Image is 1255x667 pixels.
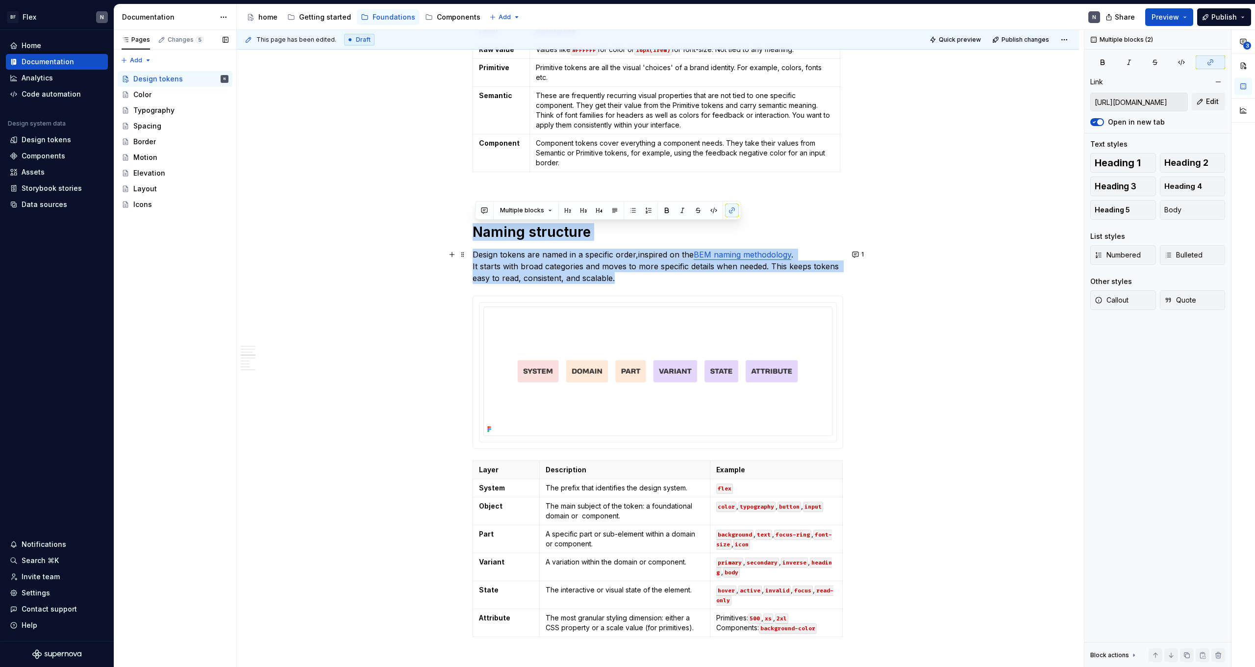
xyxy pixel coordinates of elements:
div: Documentation [122,12,215,22]
a: Assets [6,164,108,180]
p: The most granular styling dimension: either a CSS property or a scale value (for primitives). [546,613,704,633]
code: hover [716,586,736,596]
button: Numbered [1090,245,1156,265]
div: Notifications [22,539,66,549]
a: Design tokensN [118,71,232,87]
span: Callout [1095,295,1129,305]
p: A specific part or sub-element within a domain or component. [546,529,704,549]
div: Elevation [133,168,165,178]
button: Search ⌘K [6,553,108,568]
a: BEM naming methodology [694,250,791,260]
a: Spacing [118,118,232,134]
button: Heading 3 [1090,177,1156,196]
button: Quote [1160,290,1226,310]
div: Home [22,41,41,51]
div: Assets [22,167,45,177]
a: Elevation [118,165,232,181]
code: primary [716,558,743,568]
p: The interactive or visual state of the element. [546,585,704,595]
code: typography [738,502,776,512]
div: Page tree [118,71,232,212]
code: invalid [764,586,791,596]
div: Border [133,137,156,147]
button: Help [6,617,108,633]
div: Design system data [8,120,66,128]
div: N [100,13,104,21]
div: Getting started [299,12,351,22]
div: Design tokens [133,74,183,84]
div: Contact support [22,604,77,614]
span: This page has been edited. [256,36,336,44]
span: 1 [861,251,864,258]
p: Primitive tokens are all the visual 'choices' of a brand identity. For example, colors, fonts etc. [536,63,834,82]
span: Heading 4 [1164,181,1202,191]
div: Settings [22,588,50,598]
div: Block actions [1090,648,1138,662]
a: Data sources [6,197,108,212]
p: , , , [716,501,836,511]
span: Heading 1 [1095,158,1141,168]
button: Share [1101,8,1141,26]
span: Heading 2 [1164,158,1208,168]
button: Edit [1192,93,1225,110]
div: Changes [168,36,203,44]
button: Quick preview [927,33,985,47]
a: Design tokens [6,132,108,148]
p: Description [546,465,704,475]
strong: Object [479,502,502,510]
code: flex [716,484,733,494]
button: 1 [849,248,868,261]
button: Preview [1145,8,1193,26]
div: Typography [133,105,175,115]
code: xs [763,614,773,624]
div: N [224,74,226,84]
div: home [258,12,277,22]
a: Storybook stories [6,180,108,196]
code: 16px(1rem) [634,45,672,55]
span: Add [499,13,511,21]
div: Storybook stories [22,183,82,193]
p: , , , , [716,585,836,605]
span: Publish [1211,12,1237,22]
button: Add [486,10,523,24]
div: N [1092,13,1096,21]
span: Quick preview [939,36,981,44]
span: . [791,250,793,260]
code: background [716,530,753,540]
span: 3 [1243,42,1251,50]
span: Add [130,56,142,64]
button: BFFlexN [2,6,112,27]
code: background-color [759,623,817,634]
p: , , , , [716,557,836,577]
span: Preview [1152,12,1179,22]
div: Page tree [243,7,484,27]
button: Notifications [6,537,108,552]
a: Icons [118,197,232,212]
span: Share [1115,12,1135,22]
code: text [755,530,772,540]
div: Search ⌘K [22,556,59,565]
code: 500 [748,614,761,624]
div: Block actions [1090,651,1129,659]
a: Components [421,9,484,25]
strong: Part [479,530,494,538]
code: read-only [716,586,833,606]
code: #FFFFFF [571,45,598,55]
p: Values like for color or for font-size. Not tied to any meaning. [536,45,834,54]
a: Getting started [283,9,355,25]
label: Open in new tab [1108,117,1165,127]
strong: Primitive [479,63,509,72]
h1: Naming structure [473,223,843,241]
code: body [723,567,740,578]
button: Heading 4 [1160,177,1226,196]
button: Heading 5 [1090,200,1156,220]
code: font-size [716,530,832,550]
button: Body [1160,200,1226,220]
a: Home [6,38,108,53]
span: Heading 5 [1095,205,1130,215]
button: Callout [1090,290,1156,310]
p: These are frequently recurring visual properties that are not tied to one specific component. The... [536,91,834,130]
p: Component tokens cover everything a component needs. They take their values from Semantic or Prim... [536,138,834,168]
div: Layout [133,184,157,194]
